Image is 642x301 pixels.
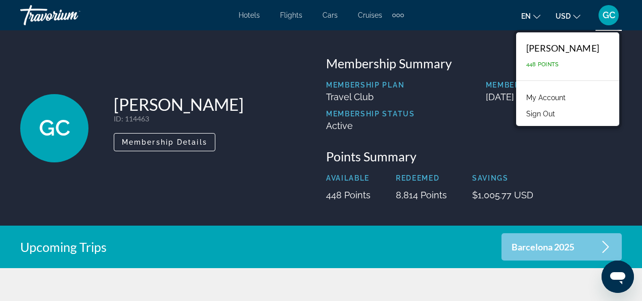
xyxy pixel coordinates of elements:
p: Barcelona 2025 [512,243,574,251]
a: Cars [323,11,338,19]
span: 448 Points [526,61,559,68]
p: Membership Status [326,110,415,118]
span: GC [39,115,70,141]
a: Flights [280,11,302,19]
button: Change language [521,9,540,23]
p: $1,005.77 USD [472,190,533,200]
span: ID [114,114,121,123]
button: Extra navigation items [392,7,404,23]
button: User Menu [595,5,622,26]
p: Active [326,120,415,131]
span: USD [556,12,571,20]
h3: Points Summary [326,149,622,164]
h2: Upcoming Trips [20,239,107,254]
a: Travorium [20,2,121,28]
p: Membership Plan [326,81,415,89]
a: Hotels [239,11,260,19]
h3: Membership Summary [326,56,622,71]
a: Cruises [358,11,382,19]
span: GC [603,10,615,20]
p: : 114463 [114,114,244,123]
p: Available [326,174,371,182]
p: Savings [472,174,533,182]
div: [PERSON_NAME] [526,42,599,54]
span: en [521,12,531,20]
p: Redeemed [396,174,447,182]
span: Membership Details [122,138,207,146]
h1: [PERSON_NAME] [114,94,244,114]
p: Travel Club [326,92,415,102]
a: Membership Details [114,135,215,146]
p: Member Since [486,81,622,89]
p: [DATE] [486,92,622,102]
a: My Account [521,91,571,104]
a: Barcelona 2025 [501,233,622,261]
button: Change currency [556,9,580,23]
iframe: Button to launch messaging window [602,261,634,293]
button: Membership Details [114,133,215,151]
p: 8,814 Points [396,190,447,200]
button: Sign Out [521,107,560,120]
p: 448 Points [326,190,371,200]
